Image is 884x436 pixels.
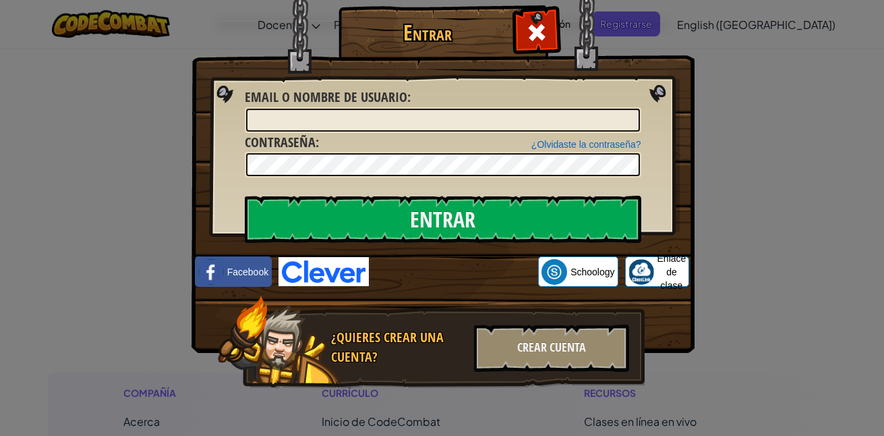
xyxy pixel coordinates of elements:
[531,139,641,150] a: ¿Olvidaste la contraseña?
[541,259,567,285] img: schoology.png
[245,196,641,243] input: Entrar
[227,265,268,279] span: Facebook
[245,133,319,153] label: :
[342,21,514,45] h1: Entrar
[628,259,654,285] img: classlink-logo-small.png
[245,88,407,106] span: Email o Nombre de usuario
[198,259,224,285] img: facebook_small.png
[369,257,538,287] iframe: Botón de Acceder con Google
[245,133,316,151] span: Contraseña
[245,88,411,107] label: :
[657,252,686,292] span: Enlace de clase
[570,265,614,279] span: Schoology
[474,325,629,372] div: Crear Cuenta
[331,328,466,366] div: ¿Quieres crear una cuenta?
[278,257,369,286] img: clever-logo-blue.png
